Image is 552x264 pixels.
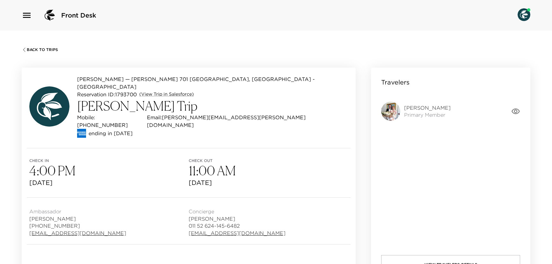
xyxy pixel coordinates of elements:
[189,215,286,222] span: [PERSON_NAME]
[518,8,530,21] img: User
[29,86,69,127] img: avatar.4afec266560d411620d96f9f038fe73f.svg
[29,158,189,163] span: Check in
[29,163,189,178] h3: 4:00 PM
[89,129,133,137] p: ending in [DATE]
[189,208,286,215] span: Concierge
[29,208,126,215] span: Ambassador
[139,91,194,98] a: (View Trip in Salesforce)
[189,230,286,237] a: [EMAIL_ADDRESS][DOMAIN_NAME]
[404,104,451,111] span: [PERSON_NAME]
[22,47,58,52] button: Back To Trips
[189,178,348,187] span: [DATE]
[77,91,137,98] p: Reservation ID: 1793700
[381,78,410,87] p: Travelers
[147,114,348,129] p: Email: [PERSON_NAME][EMAIL_ADDRESS][PERSON_NAME][DOMAIN_NAME]
[77,129,86,138] img: credit card type
[42,8,57,23] img: logo
[189,158,348,163] span: Check out
[27,48,58,52] span: Back To Trips
[29,222,126,229] span: [PHONE_NUMBER]
[29,178,189,187] span: [DATE]
[29,230,126,237] a: [EMAIL_ADDRESS][DOMAIN_NAME]
[77,75,348,91] p: [PERSON_NAME] — [PERSON_NAME] 701 [GEOGRAPHIC_DATA], [GEOGRAPHIC_DATA] - [GEOGRAPHIC_DATA]
[61,11,96,20] span: Front Desk
[77,114,144,129] p: Mobile: [PHONE_NUMBER]
[381,102,400,121] img: 2Q==
[29,215,126,222] span: [PERSON_NAME]
[189,163,348,178] h3: 11:00 AM
[189,222,286,229] span: 011 52 624-145-6482
[404,111,451,118] span: Primary Member
[77,98,348,114] h3: [PERSON_NAME] Trip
